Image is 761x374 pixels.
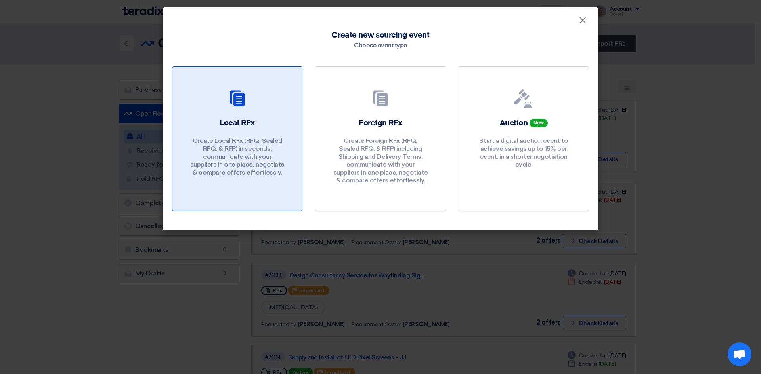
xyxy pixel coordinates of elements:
a: Auction New Start a digital auction event to achieve savings up to 15% per event, in a shorter ne... [459,66,589,211]
span: Auction [500,119,528,127]
p: Create Local RFx (RFQ, Sealed RFQ, & RFP) in seconds, communicate with your suppliers in one plac... [190,137,285,177]
h2: Local RFx [220,118,255,129]
h2: Foreign RFx [359,118,402,129]
p: Start a digital auction event to achieve savings up to 15% per event, in a shorter negotiation cy... [476,137,571,169]
span: New [530,119,548,127]
button: Close [572,13,593,28]
span: × [579,14,587,30]
p: Create Foreign RFx (RFQ, Sealed RFQ, & RFP) including Shipping and Delivery Terms, communicate wi... [333,137,428,184]
span: Create new sourcing event [331,29,429,41]
div: Choose event type [354,41,407,51]
a: Open chat [728,342,751,366]
a: Foreign RFx Create Foreign RFx (RFQ, Sealed RFQ, & RFP) including Shipping and Delivery Terms, co... [315,66,446,211]
a: Local RFx Create Local RFx (RFQ, Sealed RFQ, & RFP) in seconds, communicate with your suppliers i... [172,66,302,211]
